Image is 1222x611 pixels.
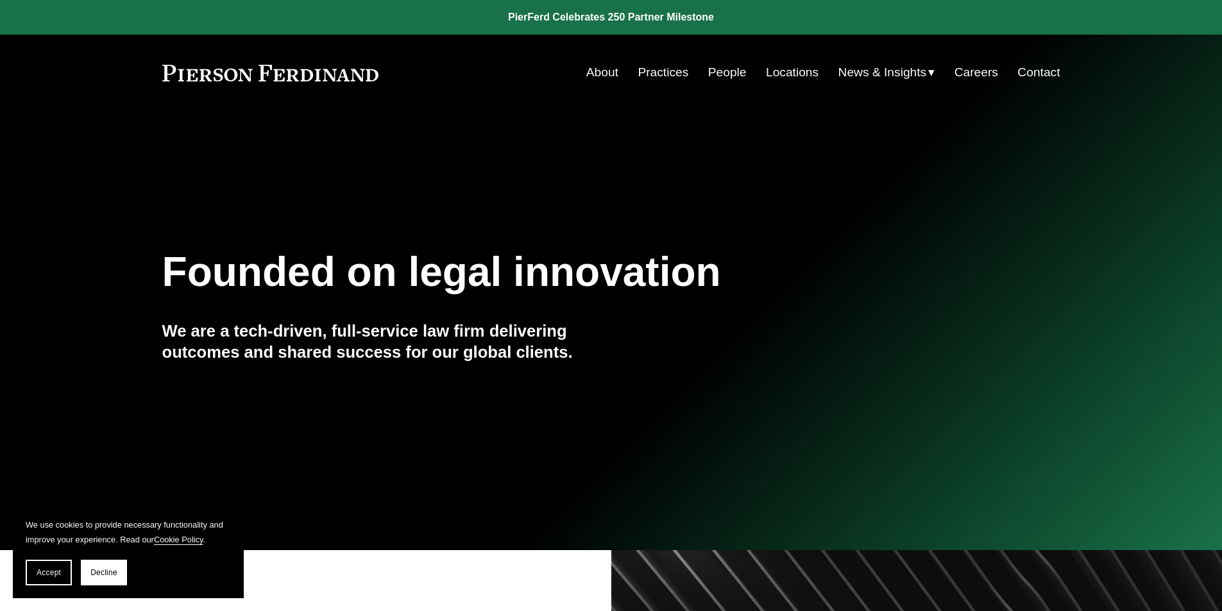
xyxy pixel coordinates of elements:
[90,568,117,577] span: Decline
[162,321,611,362] h4: We are a tech-driven, full-service law firm delivering outcomes and shared success for our global...
[37,568,61,577] span: Accept
[766,60,819,85] a: Locations
[81,560,127,585] button: Decline
[708,60,747,85] a: People
[1017,60,1060,85] a: Contact
[838,60,935,85] a: folder dropdown
[13,505,244,598] section: Cookie banner
[154,535,203,544] a: Cookie Policy
[638,60,688,85] a: Practices
[26,560,72,585] button: Accept
[955,60,998,85] a: Careers
[162,249,911,296] h1: Founded on legal innovation
[838,62,927,84] span: News & Insights
[26,517,231,547] p: We use cookies to provide necessary functionality and improve your experience. Read our .
[586,60,618,85] a: About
